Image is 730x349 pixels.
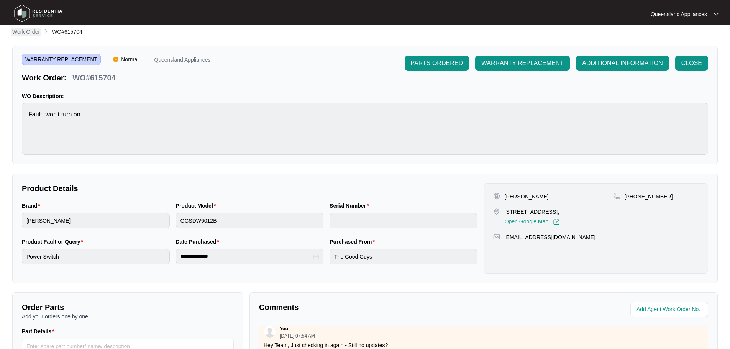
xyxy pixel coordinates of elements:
[22,103,708,155] textarea: Fault: won't turn on
[22,238,86,246] label: Product Fault or Query
[411,59,463,68] span: PARTS ORDERED
[493,193,500,200] img: user-pin
[22,328,57,335] label: Part Details
[475,56,570,71] button: WARRANTY REPLACEMENT
[118,54,141,65] span: Normal
[52,29,82,35] span: WO#615704
[505,193,549,200] p: [PERSON_NAME]
[481,59,564,68] span: WARRANTY REPLACEMENT
[43,28,49,34] img: chevron-right
[113,57,118,62] img: Vercel Logo
[72,72,115,83] p: WO#615704
[405,56,469,71] button: PARTS ORDERED
[22,72,66,83] p: Work Order:
[154,57,210,65] p: Queensland Appliances
[11,2,65,25] img: residentia service logo
[582,59,663,68] span: ADDITIONAL INFORMATION
[22,249,170,264] input: Product Fault or Query
[259,302,478,313] p: Comments
[493,208,500,215] img: map-pin
[11,28,41,36] a: Work Order
[576,56,669,71] button: ADDITIONAL INFORMATION
[180,252,312,261] input: Date Purchased
[22,54,101,65] span: WARRANTY REPLACEMENT
[264,341,704,349] p: Hey Team, Just checking in again - Still no updates?
[330,249,477,264] input: Purchased From
[681,59,702,68] span: CLOSE
[22,183,477,194] p: Product Details
[636,305,704,314] input: Add Agent Work Order No.
[553,219,560,226] img: Link-External
[675,56,708,71] button: CLOSE
[22,92,708,100] p: WO Description:
[330,202,372,210] label: Serial Number
[264,326,276,338] img: user.svg
[176,213,324,228] input: Product Model
[280,334,315,338] p: [DATE] 07:54 AM
[330,238,378,246] label: Purchased From
[493,233,500,240] img: map-pin
[176,202,219,210] label: Product Model
[330,213,477,228] input: Serial Number
[22,313,234,320] p: Add your orders one by one
[714,12,719,16] img: dropdown arrow
[280,326,288,332] p: You
[22,202,43,210] label: Brand
[22,213,170,228] input: Brand
[176,238,222,246] label: Date Purchased
[505,219,560,226] a: Open Google Map
[12,28,40,36] p: Work Order
[613,193,620,200] img: map-pin
[22,302,234,313] p: Order Parts
[505,233,595,241] p: [EMAIL_ADDRESS][DOMAIN_NAME]
[505,208,560,216] p: [STREET_ADDRESS],
[651,10,707,18] p: Queensland Appliances
[625,193,673,200] p: [PHONE_NUMBER]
